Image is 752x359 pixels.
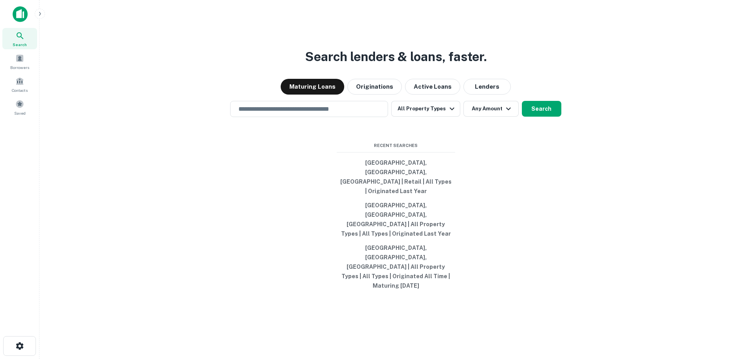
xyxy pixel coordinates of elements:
button: [GEOGRAPHIC_DATA], [GEOGRAPHIC_DATA], [GEOGRAPHIC_DATA] | All Property Types | All Types | Origin... [337,198,455,241]
a: Borrowers [2,51,37,72]
span: Saved [14,110,26,116]
a: Contacts [2,74,37,95]
button: Active Loans [405,79,460,95]
span: Borrowers [10,64,29,71]
a: Saved [2,97,37,118]
h3: Search lenders & loans, faster. [305,47,487,66]
button: Maturing Loans [281,79,344,95]
span: Recent Searches [337,142,455,149]
button: Originations [347,79,402,95]
button: [GEOGRAPHIC_DATA], [GEOGRAPHIC_DATA], [GEOGRAPHIC_DATA] | Retail | All Types | Originated Last Year [337,156,455,198]
iframe: Chat Widget [713,296,752,334]
a: Search [2,28,37,49]
button: [GEOGRAPHIC_DATA], [GEOGRAPHIC_DATA], [GEOGRAPHIC_DATA] | All Property Types | All Types | Origin... [337,241,455,293]
button: All Property Types [391,101,460,117]
button: Any Amount [463,101,519,117]
button: Lenders [463,79,511,95]
span: Contacts [12,87,28,93]
button: Search [522,101,561,117]
img: capitalize-icon.png [13,6,28,22]
span: Search [13,41,27,48]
